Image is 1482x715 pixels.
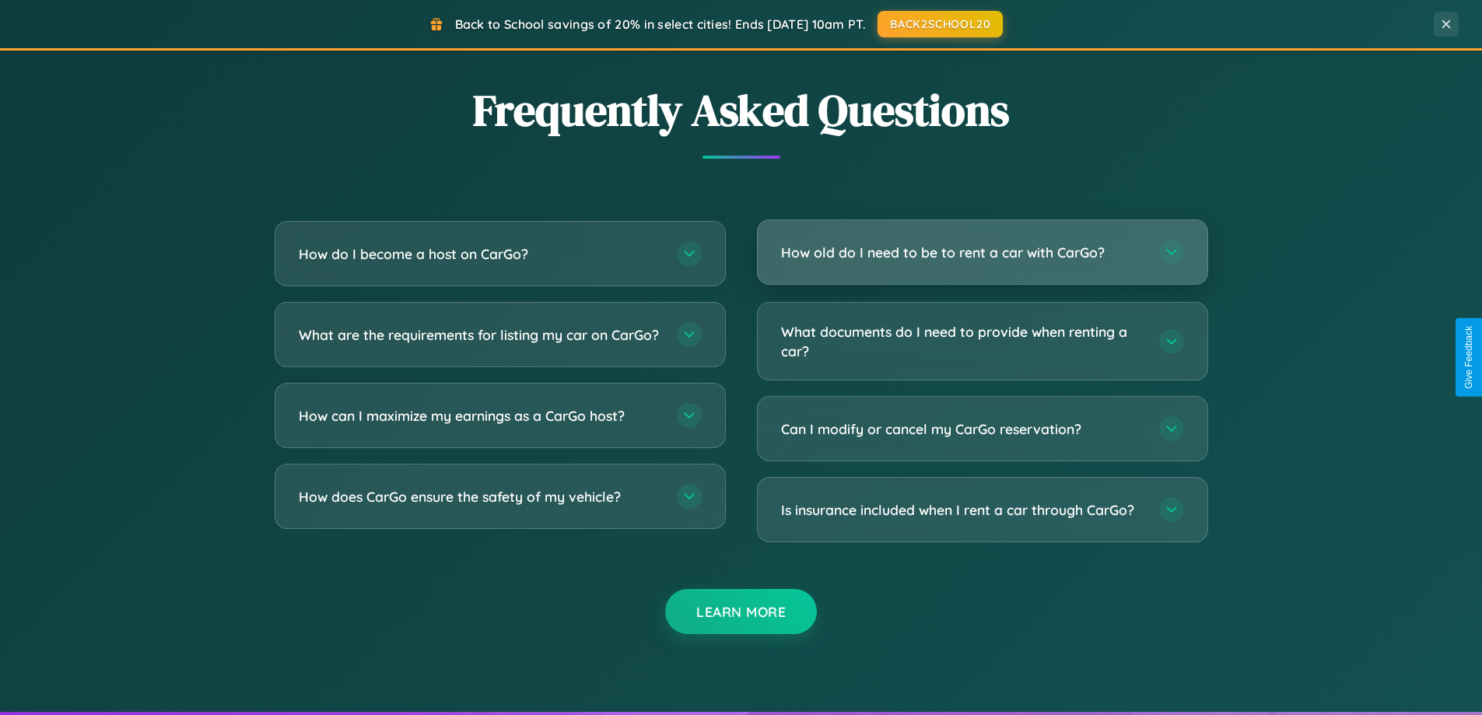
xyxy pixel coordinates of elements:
h3: Is insurance included when I rent a car through CarGo? [781,500,1144,520]
h3: What documents do I need to provide when renting a car? [781,322,1144,360]
h3: What are the requirements for listing my car on CarGo? [299,325,661,345]
button: Learn More [665,589,817,634]
h3: How does CarGo ensure the safety of my vehicle? [299,487,661,506]
h3: How can I maximize my earnings as a CarGo host? [299,406,661,426]
h3: How old do I need to be to rent a car with CarGo? [781,243,1144,262]
span: Back to School savings of 20% in select cities! Ends [DATE] 10am PT. [455,16,866,32]
button: BACK2SCHOOL20 [878,11,1003,37]
div: Give Feedback [1463,326,1474,389]
h3: How do I become a host on CarGo? [299,244,661,264]
h3: Can I modify or cancel my CarGo reservation? [781,419,1144,439]
h2: Frequently Asked Questions [275,80,1208,140]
